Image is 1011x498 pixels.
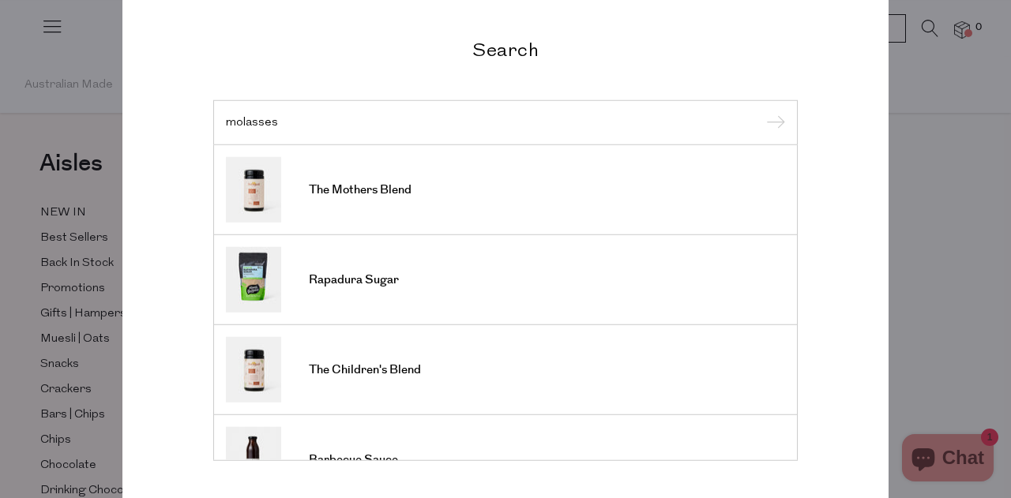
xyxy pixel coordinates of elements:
[226,427,785,492] a: Barbecue Sauce
[309,362,421,378] span: The Children's Blend
[213,37,798,60] h2: Search
[309,272,399,288] span: Rapadura Sugar
[309,452,398,468] span: Barbecue Sauce
[226,157,785,223] a: The Mothers Blend
[226,247,785,313] a: Rapadura Sugar
[226,116,785,128] input: Search
[309,182,412,198] span: The Mothers Blend
[226,337,785,403] a: The Children's Blend
[226,337,281,403] img: The Children's Blend
[226,247,281,313] img: Rapadura Sugar
[226,427,281,492] img: Barbecue Sauce
[226,157,281,223] img: The Mothers Blend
